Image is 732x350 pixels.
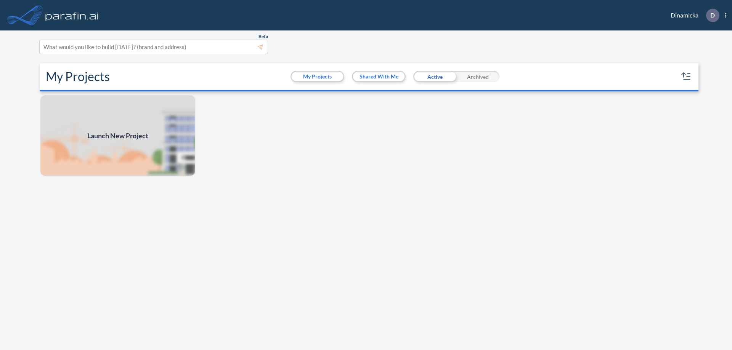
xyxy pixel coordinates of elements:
[353,72,405,81] button: Shared With Me
[659,9,726,22] div: Dinamicka
[680,70,692,83] button: sort
[46,69,110,84] h2: My Projects
[456,71,499,82] div: Archived
[40,94,196,177] a: Launch New Project
[710,12,715,19] p: D
[292,72,343,81] button: My Projects
[258,34,268,40] span: Beta
[87,131,148,141] span: Launch New Project
[44,8,100,23] img: logo
[413,71,456,82] div: Active
[40,94,196,177] img: add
